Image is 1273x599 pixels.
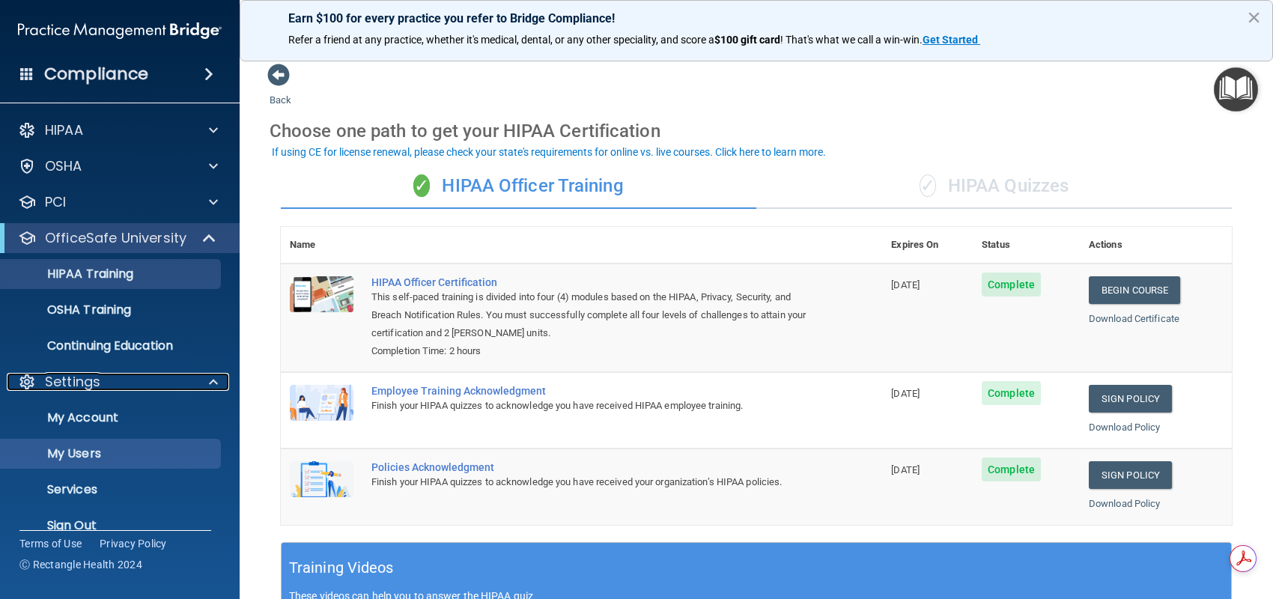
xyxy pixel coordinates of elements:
p: Settings [45,373,100,391]
button: Open Resource Center [1214,67,1258,112]
a: HIPAA Officer Certification [371,276,807,288]
p: My Users [10,446,214,461]
div: If using CE for license renewal, please check your state's requirements for online vs. live cours... [272,147,826,157]
a: Settings [18,373,218,391]
button: If using CE for license renewal, please check your state's requirements for online vs. live cours... [270,145,828,159]
strong: Get Started [923,34,978,46]
p: Earn $100 for every practice you refer to Bridge Compliance! [288,11,1224,25]
a: Get Started [923,34,980,46]
div: HIPAA Officer Training [281,164,756,209]
p: OSHA Training [10,302,131,317]
a: OSHA [18,157,218,175]
img: PMB logo [18,16,222,46]
a: Download Policy [1089,422,1161,433]
th: Name [281,227,362,264]
span: [DATE] [891,464,920,475]
p: Sign Out [10,518,214,533]
a: OfficeSafe University [18,229,217,247]
span: Complete [982,457,1041,481]
a: Privacy Policy [100,536,167,551]
span: Ⓒ Rectangle Health 2024 [19,557,142,572]
a: Terms of Use [19,536,82,551]
a: Sign Policy [1089,385,1172,413]
span: Refer a friend at any practice, whether it's medical, dental, or any other speciality, and score a [288,34,714,46]
p: Services [10,482,214,497]
div: Employee Training Acknowledgment [371,385,807,397]
div: This self-paced training is divided into four (4) modules based on the HIPAA, Privacy, Security, ... [371,288,807,342]
a: Sign Policy [1089,461,1172,489]
span: Complete [982,273,1041,297]
a: Download Policy [1089,498,1161,509]
div: HIPAA Quizzes [756,164,1232,209]
p: My Account [10,410,214,425]
span: ! That's what we call a win-win. [780,34,923,46]
a: Download Certificate [1089,313,1179,324]
span: [DATE] [891,279,920,291]
div: Completion Time: 2 hours [371,342,807,360]
div: Choose one path to get your HIPAA Certification [270,109,1243,153]
th: Status [973,227,1080,264]
a: Begin Course [1089,276,1180,304]
a: HIPAA [18,121,218,139]
span: ✓ [413,174,430,197]
a: PCI [18,193,218,211]
div: Finish your HIPAA quizzes to acknowledge you have received your organization’s HIPAA policies. [371,473,807,491]
p: PCI [45,193,66,211]
a: Back [270,76,291,106]
h5: Training Videos [289,555,394,581]
span: ✓ [920,174,936,197]
div: Finish your HIPAA quizzes to acknowledge you have received HIPAA employee training. [371,397,807,415]
p: OSHA [45,157,82,175]
p: OfficeSafe University [45,229,186,247]
th: Expires On [882,227,973,264]
strong: $100 gift card [714,34,780,46]
div: Policies Acknowledgment [371,461,807,473]
h4: Compliance [44,64,148,85]
th: Actions [1080,227,1232,264]
span: [DATE] [891,388,920,399]
p: HIPAA Training [10,267,133,282]
p: Continuing Education [10,338,214,353]
button: Close [1247,5,1261,29]
span: Complete [982,381,1041,405]
p: HIPAA [45,121,83,139]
